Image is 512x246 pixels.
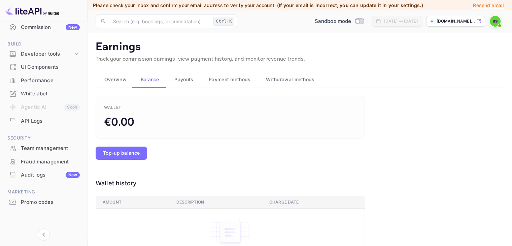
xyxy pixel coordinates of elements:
[264,196,365,208] th: Charge date
[384,18,417,24] div: [DATE] — [DATE]
[437,18,475,24] p: [DOMAIN_NAME]...
[21,24,80,31] div: Commission
[104,104,122,111] div: Wallet
[96,40,504,54] p: Earnings
[4,196,83,209] div: Promo codes
[4,142,83,155] div: Team management
[93,2,276,8] span: Please check your inbox and confirm your email address to verify your account.
[21,171,80,179] div: Audit logs
[21,77,80,85] div: Performance
[21,158,80,166] div: Fraud management
[4,61,83,73] a: UI Components
[4,168,83,181] a: Audit logsNew
[4,188,83,196] span: Marketing
[4,134,83,142] span: Security
[277,2,423,8] span: (If your email is incorrect, you can update it in your settings.)
[4,196,83,208] a: Promo codes
[213,17,234,26] div: Ctrl+K
[473,2,504,9] p: Resend email
[4,40,83,48] span: Build
[109,14,211,28] input: Search (e.g. bookings, documentation)
[96,55,504,63] p: Track your commission earnings, view payment history, and monitor revenue trends.
[490,16,501,27] img: Bayu Setiawan
[171,196,264,208] th: Description
[21,50,73,58] div: Developer tools
[174,75,193,84] span: Payouts
[21,90,80,98] div: Whitelabel
[104,114,134,130] div: €0.00
[21,117,80,125] div: API Logs
[21,63,80,71] div: UI Components
[4,74,83,87] a: Performance
[66,24,80,30] div: New
[4,115,83,128] div: API Logs
[21,145,80,152] div: Team management
[96,179,365,188] div: Wallet history
[4,155,83,168] a: Fraud management
[315,18,351,25] span: Sandbox mode
[312,18,367,25] div: Switch to Production mode
[38,228,50,241] button: Collapse navigation
[4,21,83,34] div: CommissionNew
[4,87,83,100] a: Whitelabel
[4,21,83,33] a: CommissionNew
[96,71,504,88] div: scrollable auto tabs example
[266,75,314,84] span: Withdrawal methods
[209,75,251,84] span: Payment methods
[21,198,80,206] div: Promo codes
[4,115,83,127] a: API Logs
[96,196,171,208] th: Amount
[66,172,80,178] div: New
[96,147,147,160] button: Top-up balance
[141,75,159,84] span: Balance
[4,48,83,60] div: Developer tools
[5,5,59,16] img: LiteAPI logo
[4,168,83,182] div: Audit logsNew
[104,75,127,84] span: Overview
[4,142,83,154] a: Team management
[4,61,83,74] div: UI Components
